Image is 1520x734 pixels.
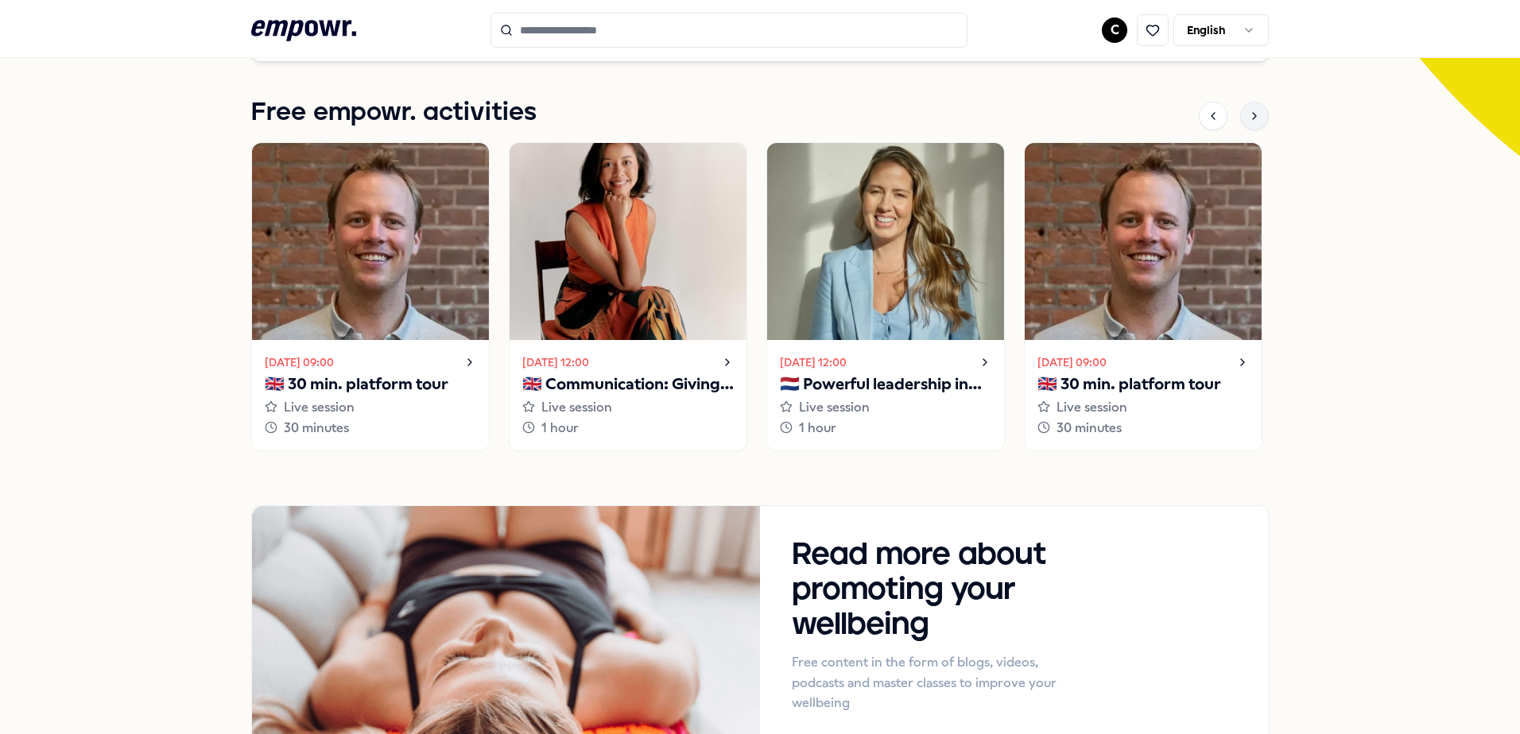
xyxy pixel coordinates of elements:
[780,372,991,397] p: 🇳🇱 Powerful leadership in challenging situations
[780,418,991,438] div: 1 hour
[491,13,967,48] input: Search for products, categories or subcategories
[251,142,490,451] a: [DATE] 09:00🇬🇧 30 min. platform tourLive session30 minutes
[780,397,991,418] div: Live session
[767,143,1004,340] img: activity image
[780,353,847,371] time: [DATE] 12:00
[1037,397,1249,418] div: Live session
[265,372,476,397] p: 🇬🇧 30 min. platform tour
[1037,372,1249,397] p: 🇬🇧 30 min. platform tour
[265,353,334,371] time: [DATE] 09:00
[1037,418,1249,438] div: 30 minutes
[522,353,589,371] time: [DATE] 12:00
[510,143,746,340] img: activity image
[792,652,1088,713] p: Free content in the form of blogs, videos, podcasts and master classes to improve your wellbeing
[251,93,537,133] h1: Free empowr. activities
[522,418,734,438] div: 1 hour
[522,397,734,418] div: Live session
[252,143,489,340] img: activity image
[1102,17,1127,43] button: C
[522,372,734,397] p: 🇬🇧 Communication: Giving and receiving feedback
[766,142,1005,451] a: [DATE] 12:00🇳🇱 Powerful leadership in challenging situationsLive session1 hour
[1024,142,1262,451] a: [DATE] 09:00🇬🇧 30 min. platform tourLive session30 minutes
[265,397,476,418] div: Live session
[792,538,1088,643] h3: Read more about promoting your wellbeing
[509,142,747,451] a: [DATE] 12:00🇬🇧 Communication: Giving and receiving feedbackLive session1 hour
[265,418,476,438] div: 30 minutes
[1037,353,1107,371] time: [DATE] 09:00
[1025,143,1262,340] img: activity image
